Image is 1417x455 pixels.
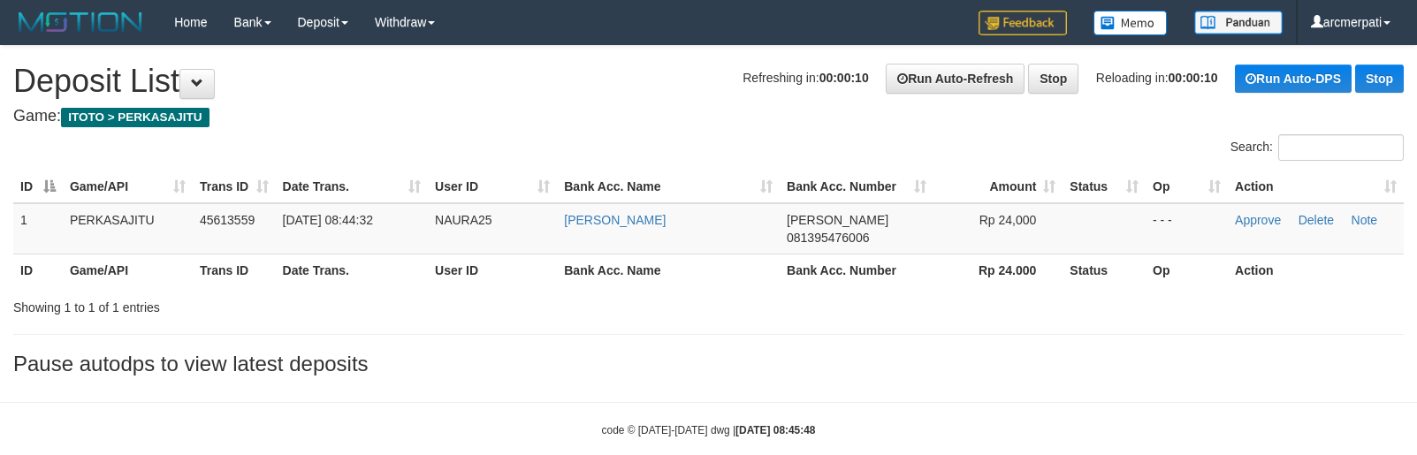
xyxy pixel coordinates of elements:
strong: 00:00:10 [1169,71,1218,85]
th: Rp 24.000 [933,254,1063,286]
span: [DATE] 08:44:32 [283,213,373,227]
img: panduan.png [1194,11,1283,34]
h3: Pause autodps to view latest deposits [13,353,1404,375]
th: Trans ID: activate to sort column ascending [193,171,276,203]
th: Bank Acc. Number [780,254,933,286]
th: Status: activate to sort column ascending [1063,171,1146,203]
th: Amount: activate to sort column ascending [933,171,1063,203]
span: Refreshing in: [743,71,868,85]
img: MOTION_logo.png [13,9,148,35]
strong: 00:00:10 [819,71,869,85]
small: code © [DATE]-[DATE] dwg | [602,424,816,436]
th: Op [1146,254,1228,286]
span: Rp 24,000 [979,213,1037,227]
a: Stop [1355,64,1404,93]
span: [PERSON_NAME] [787,213,888,227]
th: Action: activate to sort column ascending [1228,171,1404,203]
td: PERKASAJITU [63,203,193,254]
th: Trans ID [193,254,276,286]
a: [PERSON_NAME] [564,213,666,227]
h4: Game: [13,108,1404,125]
td: 1 [13,203,63,254]
a: Run Auto-DPS [1235,64,1352,93]
th: Date Trans.: activate to sort column ascending [276,171,429,203]
span: ITOTO > PERKASAJITU [61,108,210,127]
th: ID [13,254,63,286]
th: Action [1228,254,1404,286]
th: User ID [428,254,557,286]
label: Search: [1230,134,1404,161]
th: Game/API [63,254,193,286]
th: Status [1063,254,1146,286]
th: Bank Acc. Name: activate to sort column ascending [557,171,780,203]
th: Bank Acc. Number: activate to sort column ascending [780,171,933,203]
span: NAURA25 [435,213,492,227]
th: ID: activate to sort column descending [13,171,63,203]
div: Showing 1 to 1 of 1 entries [13,292,577,316]
th: Date Trans. [276,254,429,286]
a: Approve [1235,213,1281,227]
th: User ID: activate to sort column ascending [428,171,557,203]
strong: [DATE] 08:45:48 [735,424,815,436]
th: Bank Acc. Name [557,254,780,286]
span: Copy 081395476006 to clipboard [787,231,869,245]
a: Note [1352,213,1378,227]
h1: Deposit List [13,64,1404,99]
span: 45613559 [200,213,255,227]
th: Op: activate to sort column ascending [1146,171,1228,203]
input: Search: [1278,134,1404,161]
th: Game/API: activate to sort column ascending [63,171,193,203]
td: - - - [1146,203,1228,254]
span: Reloading in: [1096,71,1218,85]
img: Button%20Memo.svg [1093,11,1168,35]
a: Stop [1028,64,1078,94]
img: Feedback.jpg [979,11,1067,35]
a: Delete [1299,213,1334,227]
a: Run Auto-Refresh [886,64,1025,94]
